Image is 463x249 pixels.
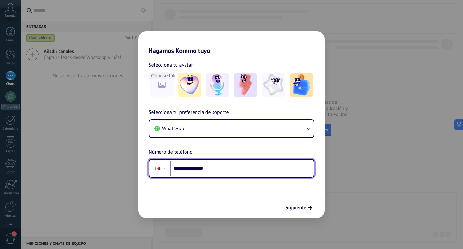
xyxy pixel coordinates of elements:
div: México: + 52 [151,162,163,175]
font: Selecciona tu avatar [149,62,193,68]
img: -2.jpeg [206,73,229,97]
font: WhatsApp [162,125,184,132]
img: -3.jpeg [234,73,257,97]
font: Hagamos Kommo tuyo [149,46,210,55]
button: Siguiente [283,202,315,213]
font: Selecciona tu preferencia de soporte [149,109,229,116]
img: -1.jpeg [178,73,201,97]
button: WhatsApp [149,120,314,137]
font: Siguiente [286,205,306,211]
img: -4.jpeg [262,73,285,97]
img: -5.jpeg [290,73,313,97]
font: Número de teléfono [149,149,193,155]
